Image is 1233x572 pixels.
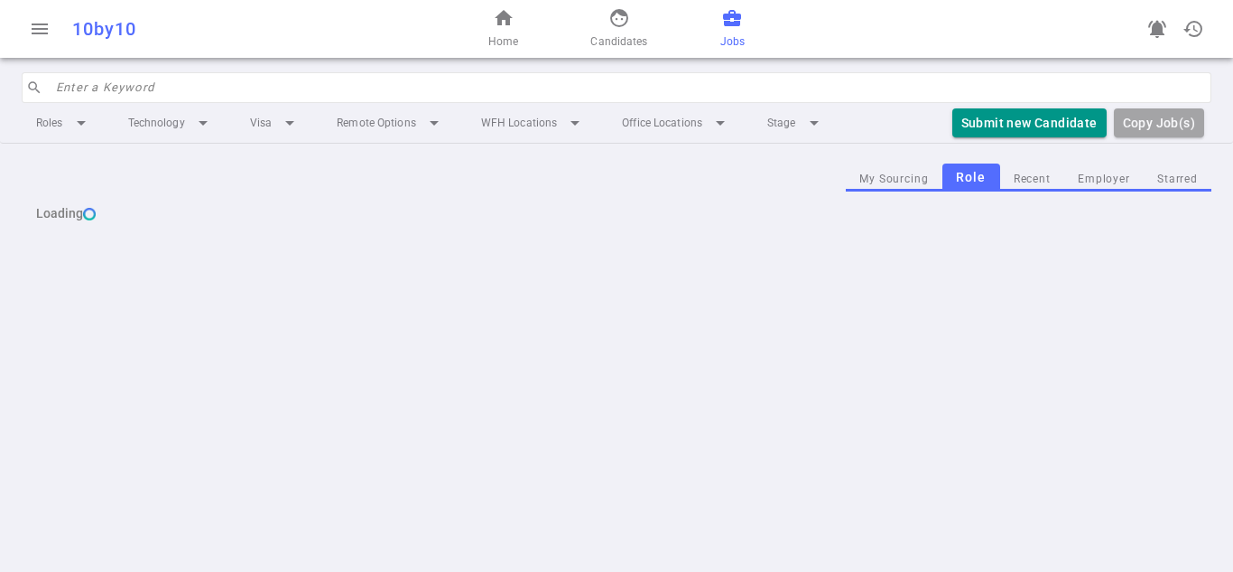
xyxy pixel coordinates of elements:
[322,107,459,139] li: Remote Options
[22,107,107,139] li: Roles
[1064,167,1144,192] button: Employer
[467,107,600,139] li: WFH Locations
[721,7,743,29] span: business_center
[753,107,839,139] li: Stage
[488,33,518,51] span: Home
[493,7,515,29] span: home
[607,107,746,139] li: Office Locations
[1146,18,1168,40] span: notifications_active
[236,107,315,139] li: Visa
[29,18,51,40] span: menu
[114,107,228,139] li: Technology
[22,192,1211,235] div: Loading
[1182,18,1204,40] span: history
[590,33,647,51] span: Candidates
[952,108,1107,138] button: Submit new Candidate
[72,18,403,40] div: 10by10
[942,164,1000,192] button: Role
[22,11,58,47] button: Open menu
[1000,167,1064,192] button: Recent
[1139,11,1175,47] a: Go to see announcements
[720,7,745,51] a: Jobs
[1144,167,1211,192] button: Starred
[1175,11,1211,47] button: Open history
[720,33,745,51] span: Jobs
[83,208,96,220] img: loading...
[846,167,942,192] button: My Sourcing
[608,7,630,29] span: face
[26,80,42,96] span: search
[590,7,647,51] a: Candidates
[488,7,518,51] a: Home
